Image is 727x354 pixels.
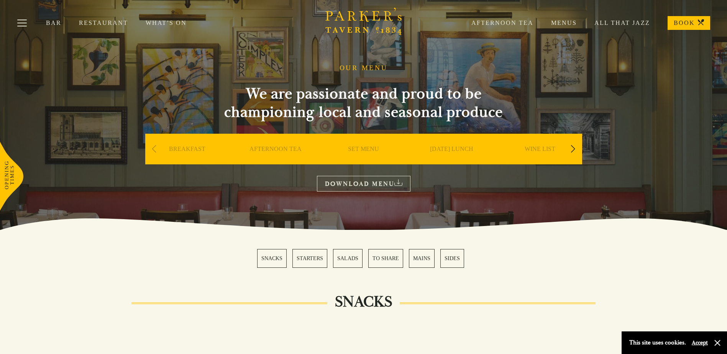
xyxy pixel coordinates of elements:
h2: We are passionate and proud to be championing local and seasonal produce [210,85,517,121]
a: [DATE] LUNCH [430,145,473,176]
a: BREAKFAST [169,145,205,176]
div: 3 / 9 [322,134,406,187]
a: DOWNLOAD MENU [317,176,410,192]
div: 4 / 9 [410,134,494,187]
a: SET MENU [348,145,379,176]
div: 5 / 9 [498,134,582,187]
p: This site uses cookies. [629,337,686,348]
a: 5 / 6 [409,249,435,268]
div: Next slide [568,141,578,157]
button: Accept [692,339,708,346]
a: 3 / 6 [333,249,363,268]
a: 1 / 6 [257,249,287,268]
h1: OUR MENU [340,64,388,72]
a: 4 / 6 [368,249,403,268]
h2: SNACKS [327,293,400,311]
div: 1 / 9 [145,134,230,187]
a: WINE LIST [525,145,555,176]
div: Previous slide [149,141,159,157]
a: 6 / 6 [440,249,464,268]
a: AFTERNOON TEA [249,145,302,176]
div: 2 / 9 [233,134,318,187]
a: 2 / 6 [292,249,327,268]
button: Close and accept [714,339,721,347]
